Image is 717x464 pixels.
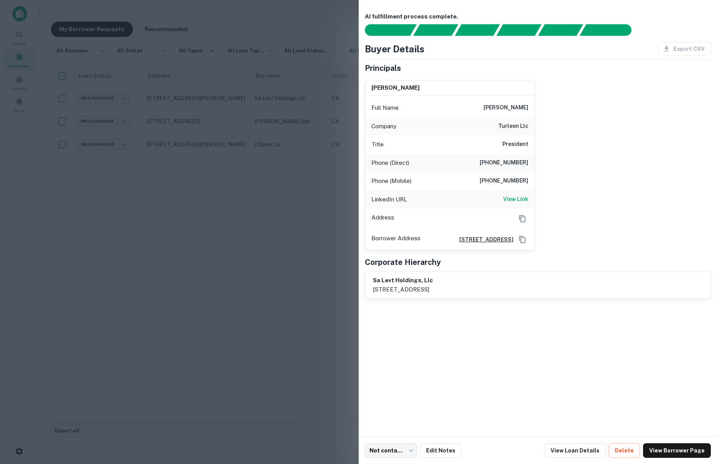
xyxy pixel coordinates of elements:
[580,24,641,36] div: AI fulfillment process complete.
[420,443,462,458] button: Edit Notes
[365,42,425,56] h4: Buyer Details
[480,158,528,168] h6: [PHONE_NUMBER]
[455,24,500,36] div: Documents found, AI parsing details...
[538,24,583,36] div: Principals found, still searching for contact information. This may take time...
[609,443,640,458] button: Delete
[365,443,417,458] div: Not contacted
[365,62,401,74] h5: Principals
[503,195,528,204] a: View Link
[498,122,528,131] h6: turleon llc
[484,103,528,112] h6: [PERSON_NAME]
[371,122,396,131] p: Company
[643,443,711,458] a: View Borrower Page
[480,176,528,186] h6: [PHONE_NUMBER]
[517,213,528,224] button: Copy Address
[517,234,528,245] button: Copy Address
[496,24,541,36] div: Principals found, AI now looking for contact information...
[373,276,433,285] h6: sa levt holdings, llc
[356,24,413,36] div: Sending borrower request to AI...
[371,213,394,224] p: Address
[365,12,711,21] h6: AI fulfillment process complete.
[678,402,717,439] iframe: Chat Widget
[371,103,399,112] p: Full Name
[371,84,420,92] h6: [PERSON_NAME]
[453,235,514,244] a: [STREET_ADDRESS]
[371,195,407,204] p: LinkedIn URL
[413,24,458,36] div: Your request is received and processing...
[371,176,411,186] p: Phone (Mobile)
[503,195,528,203] h6: View Link
[371,234,420,245] p: Borrower Address
[371,140,384,149] p: Title
[502,140,528,149] h6: President
[373,285,433,294] p: [STREET_ADDRESS]
[371,158,409,168] p: Phone (Direct)
[544,443,606,458] a: View Loan Details
[365,256,441,268] h5: Corporate Hierarchy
